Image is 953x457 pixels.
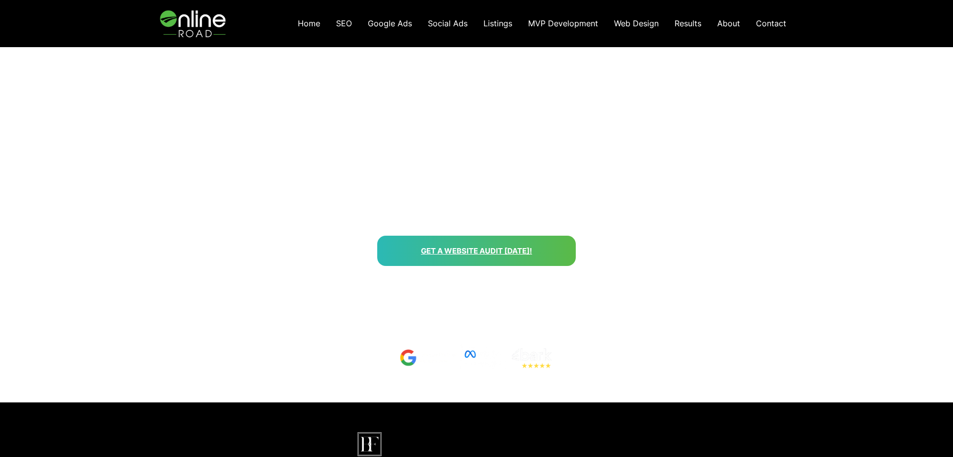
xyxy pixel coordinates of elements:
nav: Navigation [290,13,794,34]
span: Social Ads [428,18,468,28]
a: Web Design [606,13,667,34]
a: Google Ads [360,13,420,34]
a: About [709,13,748,34]
a: Get a Website AUdit [DATE]! [421,246,532,256]
span: Home [298,18,320,28]
span: Listings [483,18,512,28]
p: Ready to Skyrocket Your Business Growth? Unlock your business’s full potential with a FREE 1-1 Di... [48,274,905,300]
a: MVP Development [520,13,606,34]
span: Contact [756,18,786,28]
a: Contact [748,13,794,34]
span: Web Design [614,18,659,28]
a: Social Ads [420,13,476,34]
a: ↓ [464,304,489,336]
span: Google Ads [368,18,412,28]
span: About [717,18,740,28]
span: MVP Development [528,18,598,28]
a: SEO [328,13,360,34]
span: SEO [336,18,352,28]
a: Home [290,13,328,34]
a: Listings [476,13,520,34]
span: Results [675,18,701,28]
a: Results [667,13,709,34]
